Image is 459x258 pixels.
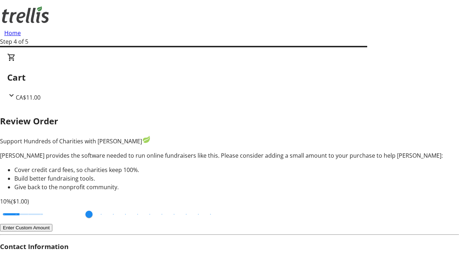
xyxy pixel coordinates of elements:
span: CA$11.00 [16,94,41,101]
div: CartCA$11.00 [7,53,452,102]
li: Build better fundraising tools. [14,174,459,183]
li: Cover credit card fees, so charities keep 100%. [14,166,459,174]
h2: Cart [7,71,452,84]
li: Give back to the nonprofit community. [14,183,459,191]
